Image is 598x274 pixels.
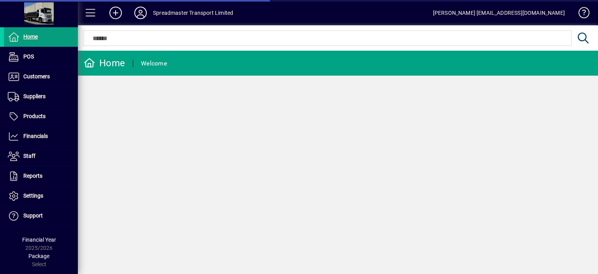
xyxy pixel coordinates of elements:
[23,153,35,159] span: Staff
[103,6,128,20] button: Add
[141,57,167,70] div: Welcome
[23,73,50,80] span: Customers
[4,67,78,87] a: Customers
[433,7,565,19] div: [PERSON_NAME] [EMAIL_ADDRESS][DOMAIN_NAME]
[4,147,78,166] a: Staff
[23,34,38,40] span: Home
[4,206,78,226] a: Support
[23,93,46,99] span: Suppliers
[573,2,588,27] a: Knowledge Base
[22,237,56,243] span: Financial Year
[23,173,42,179] span: Reports
[23,133,48,139] span: Financials
[4,107,78,126] a: Products
[153,7,233,19] div: Spreadmaster Transport Limited
[28,253,49,259] span: Package
[23,113,46,119] span: Products
[4,186,78,206] a: Settings
[23,53,34,60] span: POS
[128,6,153,20] button: Profile
[4,87,78,106] a: Suppliers
[23,193,43,199] span: Settings
[84,57,125,69] div: Home
[4,127,78,146] a: Financials
[4,166,78,186] a: Reports
[23,212,43,219] span: Support
[4,47,78,67] a: POS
